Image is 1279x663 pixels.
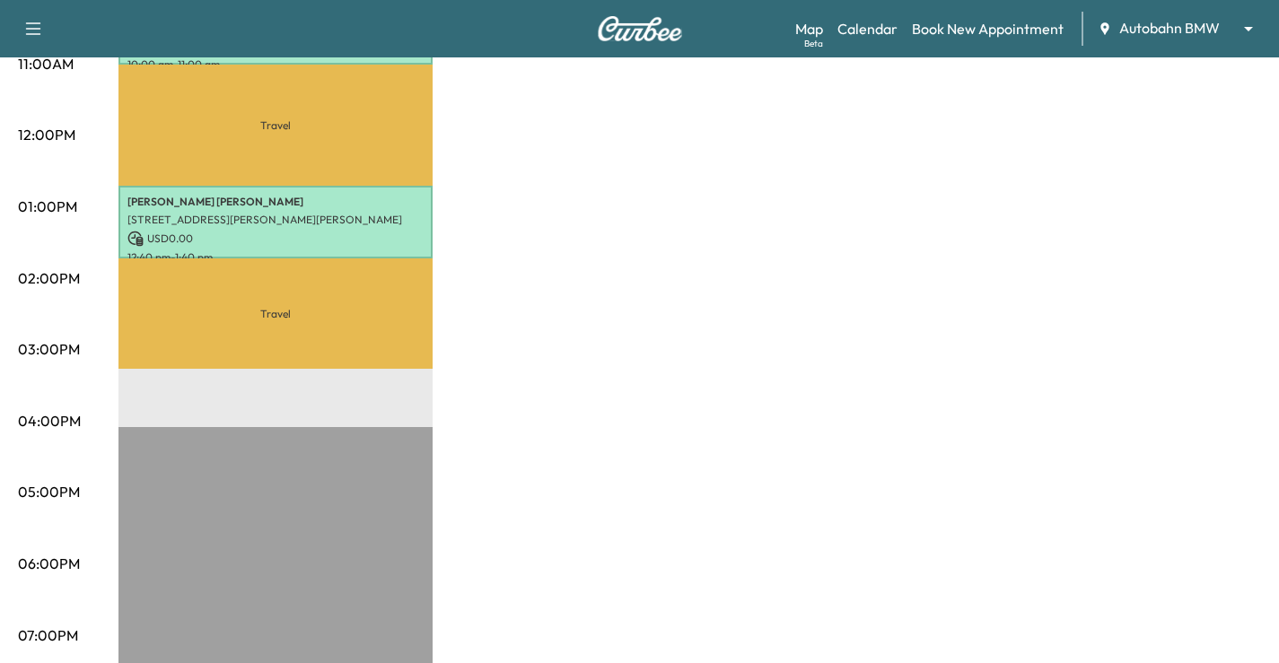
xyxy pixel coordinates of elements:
[597,16,683,41] img: Curbee Logo
[18,481,80,502] p: 05:00PM
[118,258,433,370] p: Travel
[127,231,424,247] p: USD 0.00
[127,213,424,227] p: [STREET_ADDRESS][PERSON_NAME][PERSON_NAME]
[18,553,80,574] p: 06:00PM
[837,18,898,39] a: Calendar
[127,195,424,209] p: [PERSON_NAME] [PERSON_NAME]
[18,124,75,145] p: 12:00PM
[804,37,823,50] div: Beta
[18,267,80,289] p: 02:00PM
[18,338,80,360] p: 03:00PM
[18,53,74,74] p: 11:00AM
[912,18,1064,39] a: Book New Appointment
[1119,18,1220,39] span: Autobahn BMW
[18,410,81,432] p: 04:00PM
[127,250,424,265] p: 12:40 pm - 1:40 pm
[118,65,433,186] p: Travel
[18,196,77,217] p: 01:00PM
[18,624,78,646] p: 07:00PM
[795,18,823,39] a: MapBeta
